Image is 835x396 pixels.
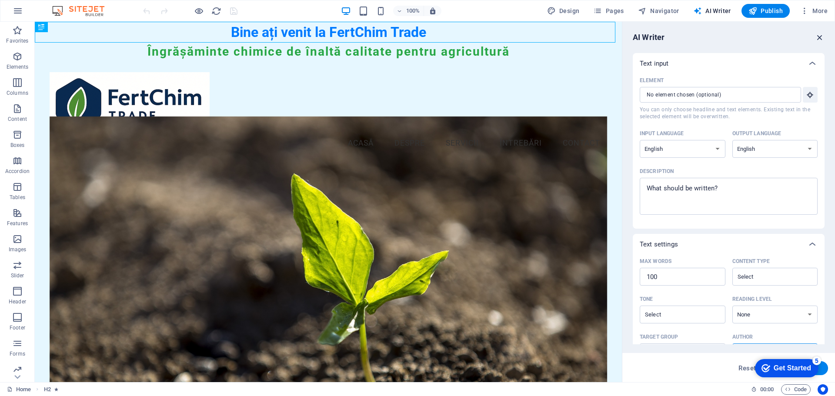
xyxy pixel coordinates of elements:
[635,4,683,18] button: Navigator
[738,365,756,372] span: Reset
[406,6,420,16] h6: 100%
[640,240,678,249] p: Text settings
[644,182,813,210] textarea: Description
[633,234,825,255] div: Text settings
[44,384,58,395] nav: breadcrumb
[7,220,28,227] p: Features
[781,384,811,395] button: Code
[766,386,768,393] span: :
[547,7,580,15] span: Design
[732,306,818,323] select: Reading level
[6,37,28,44] p: Favorites
[693,7,731,15] span: AI Writer
[429,7,437,15] i: On resize automatically adjust zoom level to fit chosen device.
[732,130,782,137] p: Output language
[800,7,828,15] span: More
[593,7,624,15] span: Pages
[50,6,115,16] img: Editor Logo
[7,384,31,395] a: Click to cancel selection. Double-click to open Pages
[26,10,63,17] div: Get Started
[10,324,25,331] p: Footer
[690,4,735,18] button: AI Writer
[7,90,28,97] p: Columns
[640,59,668,68] p: Text input
[194,6,204,16] button: Click here to leave preview mode and continue editing
[9,246,27,253] p: Images
[818,384,828,395] button: Usercentrics
[640,268,725,286] input: Max words
[640,87,795,103] input: ElementYou can only choose headline and text elements. Existing text in the selected element will...
[10,142,25,149] p: Boxes
[633,32,665,43] h6: AI Writer
[734,361,761,375] button: Reset
[640,168,674,175] p: Description
[735,270,801,283] input: Content typeClear
[544,4,583,18] button: Design
[751,384,774,395] h6: Session time
[64,2,73,10] div: 5
[10,350,25,357] p: Forms
[633,53,825,74] div: Text input
[640,296,653,303] p: Tone
[732,140,818,158] select: Output language
[640,333,678,340] p: Target group
[640,140,725,158] select: Input language
[640,258,671,265] p: Max words
[748,7,783,15] span: Publish
[732,333,753,340] p: Author
[642,308,708,321] input: ToneClear
[741,4,790,18] button: Publish
[732,258,770,265] p: Content type
[590,4,627,18] button: Pages
[211,6,221,16] i: Reload page
[44,384,51,395] span: Click to select. Double-click to edit
[7,63,29,70] p: Elements
[732,296,772,303] p: Reading level
[785,384,807,395] span: Code
[11,272,24,279] p: Slider
[633,74,825,229] div: Text input
[803,87,818,103] button: ElementYou can only choose headline and text elements. Existing text in the selected element will...
[760,384,774,395] span: 00 00
[211,6,221,16] button: reload
[393,6,424,16] button: 100%
[797,4,831,18] button: More
[633,255,825,375] div: Text settings
[8,116,27,123] p: Content
[7,4,70,23] div: Get Started 5 items remaining, 0% complete
[640,77,664,84] p: Element
[640,130,684,137] p: Input language
[54,387,58,392] i: Element contains an animation
[638,7,679,15] span: Navigator
[9,298,26,305] p: Header
[544,4,583,18] div: Design (Ctrl+Alt+Y)
[640,106,818,120] span: You can only choose headline and text elements. Existing text in the selected element will be ove...
[5,168,30,175] p: Accordion
[10,194,25,201] p: Tables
